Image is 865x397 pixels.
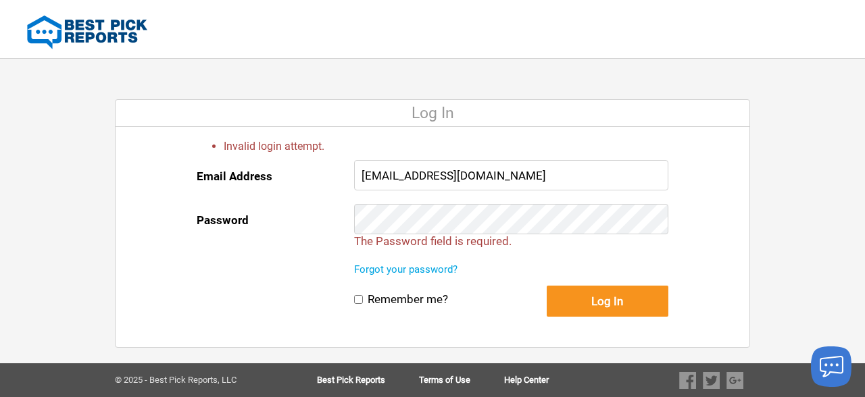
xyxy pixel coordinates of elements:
a: Best Pick Reports [317,375,419,385]
label: Remember me? [368,292,448,307]
div: Log In [116,100,749,127]
div: © 2025 - Best Pick Reports, LLC [115,375,274,385]
a: Terms of Use [419,375,504,385]
a: Help Center [504,375,549,385]
li: Invalid login attempt. [224,139,668,153]
span: The Password field is required. [354,234,512,248]
img: Best Pick Reports Logo [27,16,147,49]
button: Launch chat [811,346,851,387]
a: Forgot your password? [354,263,458,275]
label: Email Address [197,160,272,192]
label: Password [197,204,249,236]
button: Log In [547,286,668,317]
